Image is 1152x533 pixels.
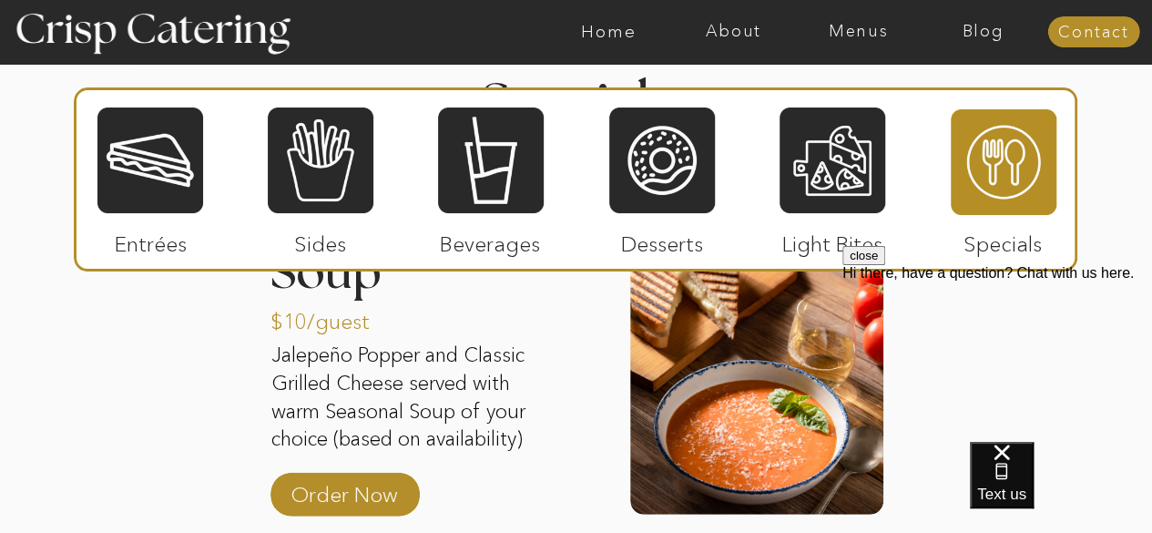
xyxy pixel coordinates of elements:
[970,442,1152,533] iframe: podium webchat widget bubble
[270,202,557,347] h3: Paninis and Soup
[796,23,921,41] a: Menus
[449,77,704,113] h2: Specials
[671,23,796,41] a: About
[270,291,392,343] p: $10/guest
[271,342,545,464] p: Jalepeño Popper and Classic Grilled Cheese served with warm Seasonal Soup of your choice (based o...
[260,213,381,266] p: Sides
[284,464,405,517] a: Order Now
[921,23,1045,41] a: Blog
[1047,24,1139,42] a: Contact
[842,246,1152,465] iframe: podium webchat widget prompt
[772,213,893,266] p: Light Bites
[430,213,551,266] p: Beverages
[546,23,671,41] a: Home
[943,213,1064,266] p: Specials
[90,213,211,266] p: Entrées
[602,213,723,266] p: Desserts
